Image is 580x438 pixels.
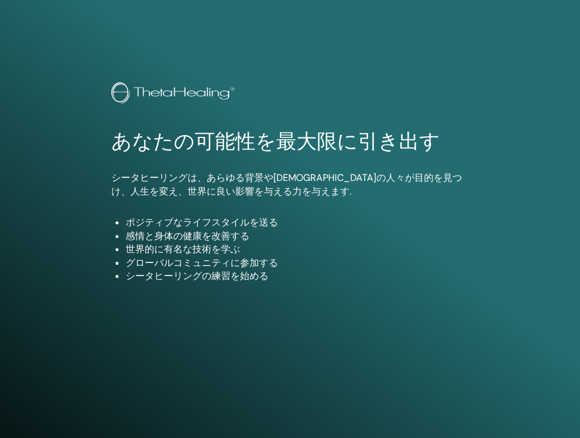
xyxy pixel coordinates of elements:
h1: あなたの可能性を最大限に引き出す [111,130,468,154]
li: シータヒーリングの練習を始める [126,270,468,283]
li: 感情と身体の健康を改善する [126,230,468,243]
li: グローバルコミュニティに参加する [126,256,468,270]
li: 世界的に有名な技術を学ぶ [126,243,468,256]
li: ポジティブなライフスタイルを送る [126,216,468,229]
p: シータヒーリングは、あらゆる背景や[DEMOGRAPHIC_DATA]の人々が目的を見つけ、人生を変え、世界に良い影響を与える力を与えます. [111,171,468,198]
